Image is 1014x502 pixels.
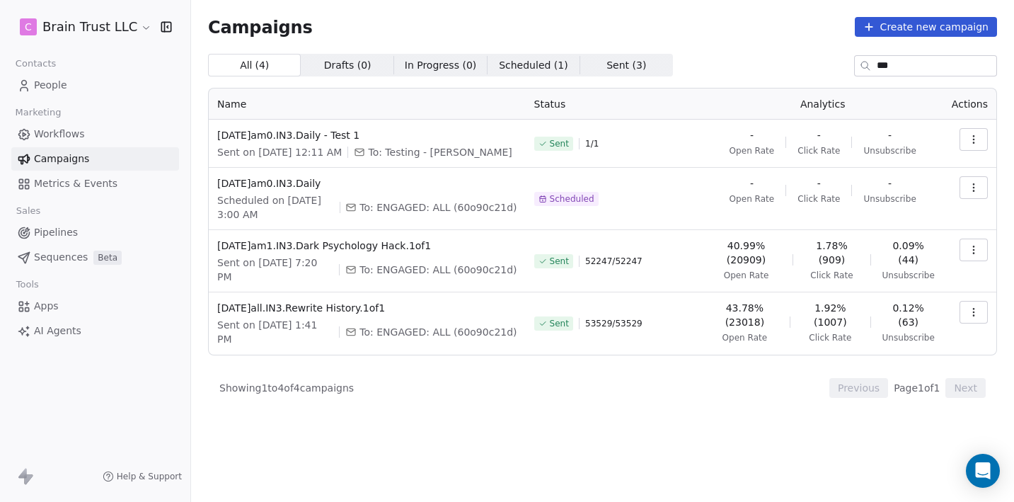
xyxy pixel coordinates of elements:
[359,200,517,215] span: To: ENGAGED: ALL (60o90c21d)
[11,74,179,97] a: People
[34,299,59,314] span: Apps
[217,318,333,346] span: Sent on [DATE] 1:41 PM
[585,256,643,267] span: 52247 / 52247
[34,225,78,240] span: Pipelines
[805,239,858,267] span: 1.78% (909)
[882,270,935,281] span: Unsubscribe
[117,471,182,482] span: Help & Support
[550,256,569,267] span: Sent
[882,301,935,329] span: 0.12% (63)
[34,152,89,166] span: Campaigns
[809,332,851,343] span: Click Rate
[966,454,1000,488] div: Open Intercom Messenger
[359,263,517,277] span: To: ENGAGED: ALL (60o90c21d)
[93,251,122,265] span: Beta
[405,58,477,73] span: In Progress ( 0 )
[359,325,517,339] span: To: ENGAGED: ALL (60o90c21d)
[863,145,916,156] span: Unsubscribe
[217,193,334,222] span: Scheduled on [DATE] 3:00 AM
[730,193,775,205] span: Open Rate
[217,128,517,142] span: [DATE]am0.IN3.Daily - Test 1
[750,176,754,190] span: -
[711,301,779,329] span: 43.78% (23018)
[11,122,179,146] a: Workflows
[945,378,986,398] button: Next
[217,145,342,159] span: Sent on [DATE] 12:11 AM
[894,381,940,395] span: Page 1 of 1
[855,17,997,37] button: Create new campaign
[11,147,179,171] a: Campaigns
[10,200,47,222] span: Sales
[802,301,859,329] span: 1.92% (1007)
[817,128,821,142] span: -
[585,318,643,329] span: 53529 / 53529
[34,250,88,265] span: Sequences
[606,58,646,73] span: Sent ( 3 )
[724,270,769,281] span: Open Rate
[10,274,45,295] span: Tools
[797,145,840,156] span: Click Rate
[217,176,517,190] span: [DATE]am0.IN3.Daily
[550,193,594,205] span: Scheduled
[882,332,935,343] span: Unsubscribe
[585,138,599,149] span: 1 / 1
[817,176,821,190] span: -
[550,318,569,329] span: Sent
[34,127,85,142] span: Workflows
[11,246,179,269] a: SequencesBeta
[888,176,892,190] span: -
[703,89,943,120] th: Analytics
[42,18,137,36] span: Brain Trust LLC
[219,381,354,395] span: Showing 1 to 4 of 4 campaigns
[9,102,67,123] span: Marketing
[209,89,526,120] th: Name
[499,58,568,73] span: Scheduled ( 1 )
[943,89,996,120] th: Actions
[34,324,81,338] span: AI Agents
[34,176,117,191] span: Metrics & Events
[34,78,67,93] span: People
[208,17,313,37] span: Campaigns
[217,239,517,253] span: [DATE]am1.IN3.Dark Psychology Hack.1of1
[11,221,179,244] a: Pipelines
[750,128,754,142] span: -
[25,20,32,34] span: C
[368,145,512,159] span: To: Testing - Angie
[526,89,703,120] th: Status
[797,193,840,205] span: Click Rate
[711,239,782,267] span: 40.99% (20909)
[11,172,179,195] a: Metrics & Events
[810,270,853,281] span: Click Rate
[9,53,62,74] span: Contacts
[324,58,371,73] span: Drafts ( 0 )
[103,471,182,482] a: Help & Support
[217,256,333,284] span: Sent on [DATE] 7:20 PM
[11,295,179,318] a: Apps
[730,145,775,156] span: Open Rate
[550,138,569,149] span: Sent
[829,378,888,398] button: Previous
[888,128,892,142] span: -
[882,239,935,267] span: 0.09% (44)
[11,319,179,343] a: AI Agents
[217,301,517,315] span: [DATE]all.IN3.Rewrite History.1of1
[722,332,768,343] span: Open Rate
[17,15,151,39] button: CBrain Trust LLC
[863,193,916,205] span: Unsubscribe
